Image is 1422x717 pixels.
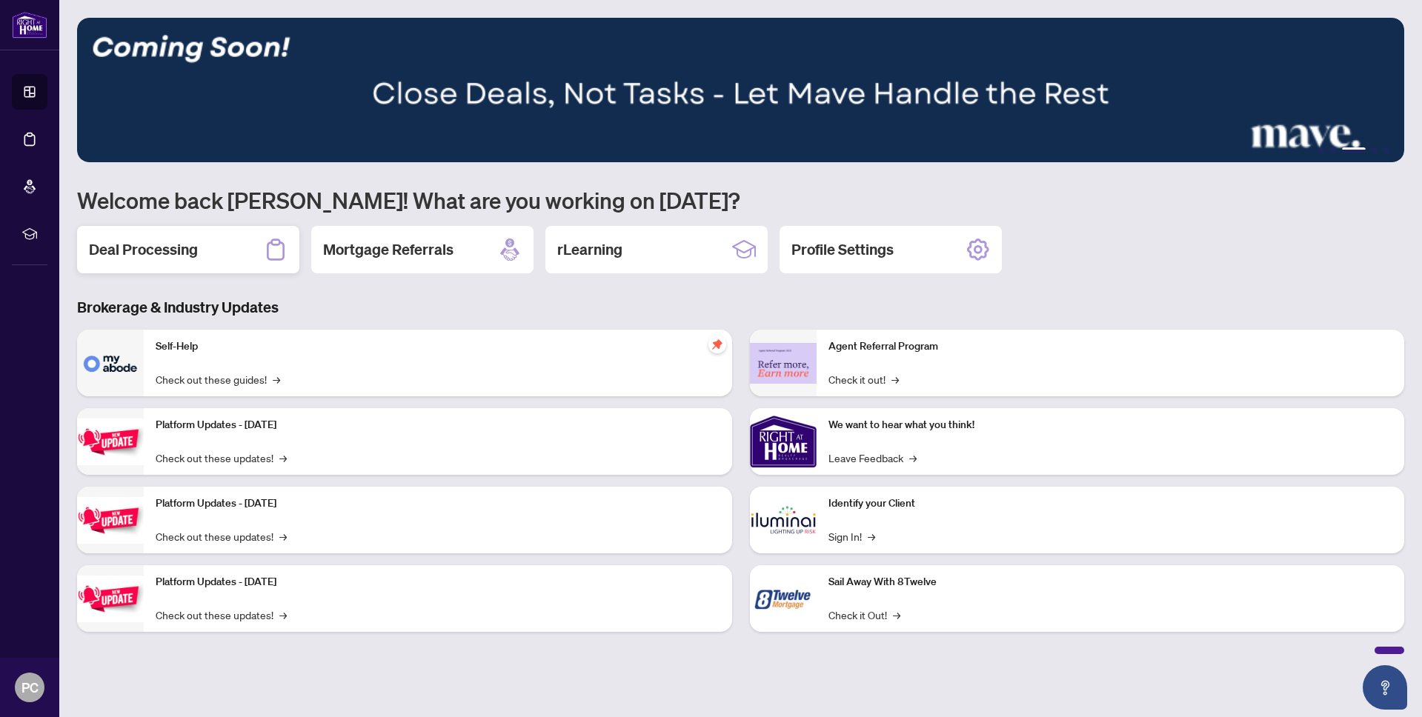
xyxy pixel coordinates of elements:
[828,450,917,466] a: Leave Feedback→
[750,343,817,384] img: Agent Referral Program
[156,371,280,387] a: Check out these guides!→
[156,339,720,355] p: Self-Help
[708,336,726,353] span: pushpin
[1383,147,1389,153] button: 5
[828,339,1393,355] p: Agent Referral Program
[909,450,917,466] span: →
[750,487,817,553] img: Identify your Client
[77,497,144,544] img: Platform Updates - July 8, 2025
[77,576,144,622] img: Platform Updates - June 23, 2025
[1330,147,1336,153] button: 2
[557,239,622,260] h2: rLearning
[279,528,287,544] span: →
[1318,147,1324,153] button: 1
[156,417,720,433] p: Platform Updates - [DATE]
[12,11,47,39] img: logo
[156,574,720,590] p: Platform Updates - [DATE]
[156,607,287,623] a: Check out these updates!→
[893,607,900,623] span: →
[89,239,198,260] h2: Deal Processing
[156,450,287,466] a: Check out these updates!→
[828,607,900,623] a: Check it Out!→
[891,371,899,387] span: →
[828,417,1393,433] p: We want to hear what you think!
[1363,665,1407,710] button: Open asap
[750,408,817,475] img: We want to hear what you think!
[791,239,894,260] h2: Profile Settings
[828,528,875,544] a: Sign In!→
[868,528,875,544] span: →
[21,677,39,698] span: PC
[828,496,1393,512] p: Identify your Client
[77,418,144,465] img: Platform Updates - July 21, 2025
[156,496,720,512] p: Platform Updates - [DATE]
[77,186,1404,214] h1: Welcome back [PERSON_NAME]! What are you working on [DATE]?
[828,371,899,387] a: Check it out!→
[156,528,287,544] a: Check out these updates!→
[77,330,144,396] img: Self-Help
[828,574,1393,590] p: Sail Away With 8Twelve
[1372,147,1378,153] button: 4
[279,607,287,623] span: →
[323,239,453,260] h2: Mortgage Referrals
[273,371,280,387] span: →
[77,18,1404,162] img: Slide 2
[279,450,287,466] span: →
[1342,147,1366,153] button: 3
[77,297,1404,318] h3: Brokerage & Industry Updates
[750,565,817,632] img: Sail Away With 8Twelve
